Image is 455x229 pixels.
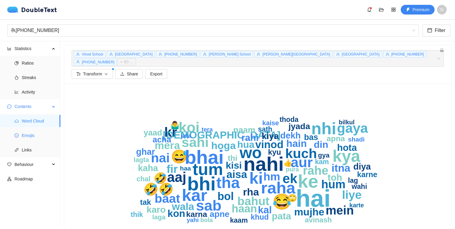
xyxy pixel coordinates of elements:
[263,170,280,183] text: hm
[226,168,247,180] text: aisa
[180,132,192,139] text: jata
[76,60,80,64] span: user
[14,61,19,65] span: pie-chart
[136,147,155,157] text: ghar
[328,172,342,183] text: toh
[72,69,113,79] button: font-sizeTransformdown
[200,217,213,223] text: bola
[294,206,324,218] text: mujhe
[155,139,180,151] text: mera
[288,193,297,203] text: 🙄
[211,140,236,151] text: hoga
[357,170,377,179] text: karne
[186,210,207,219] text: karna
[226,160,242,171] text: kisi
[342,52,380,56] span: [GEOGRAPHIC_DATA]
[76,72,81,77] span: font-size
[285,146,317,161] text: kuch
[305,216,332,224] text: avinash
[342,188,362,201] text: liye
[272,192,292,211] text: 😂
[168,208,185,219] text: kon
[136,175,150,183] text: chal
[193,160,223,179] text: tum
[321,178,345,191] text: hum
[131,211,143,218] text: thik
[377,7,386,12] span: folder-open
[304,133,318,142] text: bas
[233,125,255,135] text: naam
[181,135,209,150] text: sahi
[7,7,21,13] img: logo
[187,217,199,223] text: yahi
[7,177,11,181] span: apartment
[82,60,114,64] span: [PHONE_NUMBER]
[14,90,19,94] span: line-chart
[14,75,19,80] span: fire
[327,134,345,143] text: apna
[337,120,368,136] text: gaya
[14,133,19,138] span: smile
[76,52,80,56] span: user
[272,211,291,221] text: pata
[22,115,56,127] span: Word Cloud
[14,100,50,113] span: Contents
[251,213,269,221] text: khud
[109,52,113,56] span: user
[230,216,248,224] text: kaam
[167,163,178,175] text: fir
[325,204,354,217] text: mein
[440,48,444,52] span: lock
[11,25,410,36] div: [PHONE_NUMBER]
[11,28,16,33] span: team
[237,195,269,208] text: bahut
[353,162,371,171] text: diya
[210,209,229,219] text: apne
[163,129,280,141] text: [DEMOGRAPHIC_DATA]
[7,104,11,109] span: message
[216,174,240,191] text: tha
[22,57,56,69] span: Ratios
[180,165,191,172] text: haa
[376,5,386,14] button: folder-open
[349,202,364,208] text: karte
[280,116,299,123] text: thoda
[152,213,166,221] text: laga
[258,125,272,133] text: sath
[332,147,360,165] text: kya
[280,131,301,140] text: dekh
[196,197,221,214] text: sab
[258,204,272,215] text: kal
[82,52,103,56] span: Vinod School
[171,201,194,212] text: wala
[152,135,171,144] text: acha
[391,52,424,56] span: [PHONE_NUMBER]
[127,71,138,77] span: Share
[315,158,329,166] text: kam
[146,205,165,215] text: karo
[155,192,180,205] text: baat
[314,139,328,150] text: din
[261,179,296,197] text: raha
[237,139,255,150] text: hua
[348,136,365,143] text: shadi
[164,52,197,56] span: [PHONE_NUMBER]
[22,86,56,98] span: Activity
[83,71,102,77] span: Transform
[228,154,237,163] text: thi
[332,162,351,174] text: itna
[184,147,224,168] text: bhai
[14,158,50,170] span: Behaviour
[115,52,153,56] span: [GEOGRAPHIC_DATA]
[232,202,257,215] text: haan
[389,5,398,14] button: appstore
[178,119,199,135] text: koi
[303,164,328,177] text: rahe
[14,43,50,55] span: Statistics
[11,25,415,36] span: +91 93048 06905
[284,159,292,167] text: 👍
[286,138,307,149] text: hain
[159,52,162,56] span: user
[202,126,213,133] text: tera
[7,46,11,51] span: bar-chart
